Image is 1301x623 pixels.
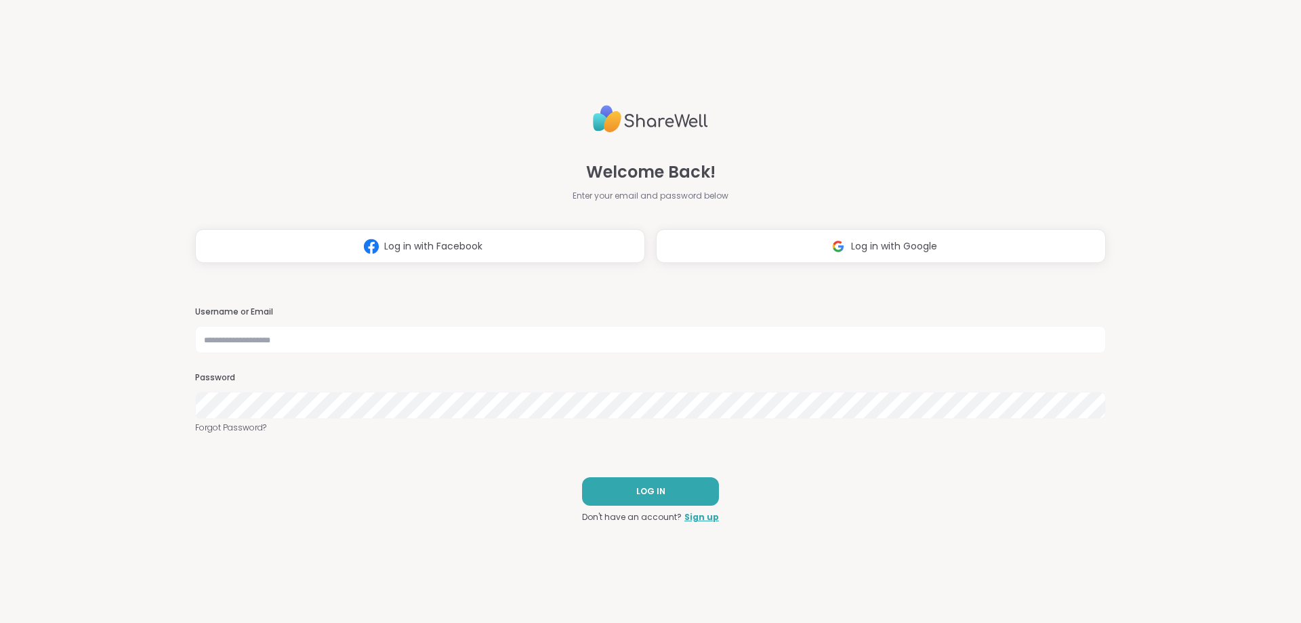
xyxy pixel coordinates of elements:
a: Forgot Password? [195,422,1106,434]
span: Log in with Facebook [384,239,482,254]
img: ShareWell Logomark [825,234,851,259]
span: Don't have an account? [582,511,682,523]
span: Welcome Back! [586,160,716,184]
h3: Username or Email [195,306,1106,318]
span: LOG IN [636,485,665,498]
span: Log in with Google [851,239,937,254]
button: Log in with Facebook [195,229,645,263]
span: Enter your email and password below [573,190,728,202]
a: Sign up [684,511,719,523]
img: ShareWell Logo [593,100,708,138]
img: ShareWell Logomark [358,234,384,259]
button: LOG IN [582,477,719,506]
h3: Password [195,372,1106,384]
button: Log in with Google [656,229,1106,263]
